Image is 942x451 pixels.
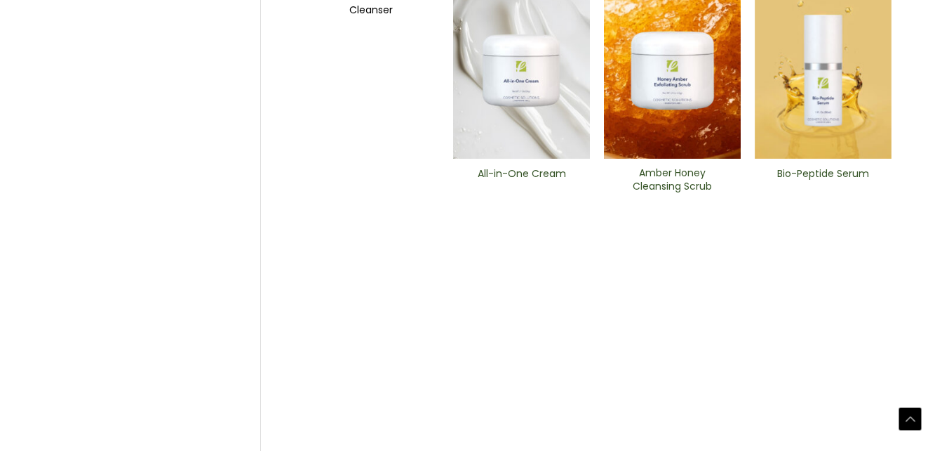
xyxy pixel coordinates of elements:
h2: All-in-One ​Cream [465,167,578,194]
h2: Bio-Peptide ​Serum [767,167,880,194]
a: Bio-Peptide ​Serum [767,167,880,199]
h2: Amber Honey Cleansing Scrub [616,166,729,193]
a: All-in-One ​Cream [465,167,578,199]
a: Amber Honey Cleansing Scrub [616,166,729,198]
